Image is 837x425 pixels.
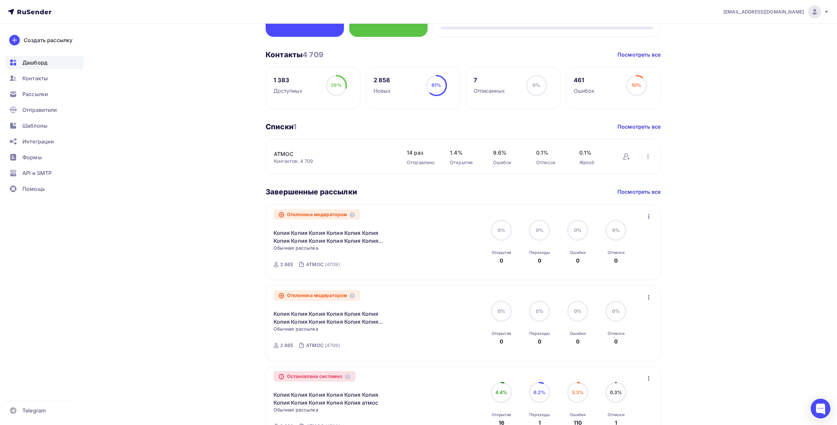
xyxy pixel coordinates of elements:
h3: Контакты [266,50,324,59]
a: Копия Копия Копия Копия Копия Копия Копия Копия Копия Копия Копия Копия атмос [274,310,386,326]
div: Отписки [608,412,624,417]
span: 3.3% [572,389,584,395]
div: 0 [538,337,541,345]
div: Переходы [529,331,550,336]
span: 0% [498,227,505,233]
div: 2 865 [280,342,293,349]
div: 0 [614,337,618,345]
span: 0% [498,308,505,314]
div: 0 [576,337,580,345]
span: API и SMTP [22,169,52,177]
div: Отписок [536,159,566,166]
div: Доступных [274,87,302,95]
div: 2 865 [280,261,293,268]
span: 0.1% [536,149,566,157]
div: Открытия [492,250,511,255]
span: Формы [22,153,42,161]
a: Посмотреть все [617,123,661,131]
div: Отправлено [407,159,437,166]
span: 0% [533,82,540,88]
div: Отписки [608,331,624,336]
div: АТМОС [306,261,324,268]
div: Жалоб [579,159,609,166]
span: Отправители [22,106,57,114]
a: Посмотреть все [617,51,661,59]
h3: Списки [266,122,297,131]
span: Шаблоны [22,122,47,130]
span: Помощь [22,185,45,193]
span: 1 [293,122,297,131]
div: 0 [500,337,503,345]
div: Открытия [492,412,511,417]
div: 1 383 [274,76,302,84]
div: Отписанных [474,87,505,95]
div: 7 [474,76,505,84]
div: 0 [576,257,580,264]
div: Ошибки [570,412,586,417]
div: Отклонена модератором [274,290,360,301]
div: 0 [614,257,618,264]
span: Обычная рассылка [274,326,318,332]
a: Дашборд [5,56,84,69]
div: Переходы [529,412,550,417]
a: Отправители [5,103,84,116]
span: Telegram [22,407,46,414]
span: 10% [632,82,641,88]
span: 61% [432,82,441,88]
span: 29% [331,82,341,88]
a: [EMAIL_ADDRESS][DOMAIN_NAME] [723,5,829,18]
span: Рассылки [22,90,48,98]
span: 4 709 [302,50,324,59]
a: Копия Копия Копия Копия Копия Копия Копия Копия Копия Копия Копия атмос [274,391,386,407]
a: Формы [5,151,84,164]
span: 0% [574,308,582,314]
div: Новых [374,87,391,95]
div: Отписки [608,250,624,255]
span: [EMAIL_ADDRESS][DOMAIN_NAME] [723,9,804,15]
div: Контактов: 4 709 [274,158,394,164]
span: Интеграции [22,137,54,145]
a: Посмотреть все [617,188,661,196]
span: 0.3% [610,389,622,395]
span: 1.4% [450,149,480,157]
a: Шаблоны [5,119,84,132]
div: Открытия [450,159,480,166]
div: (4709) [325,261,340,268]
div: 461 [574,76,595,84]
div: (4709) [325,342,340,349]
span: 0% [536,227,543,233]
a: АТМОС (4709) [305,259,341,270]
span: 0% [574,227,582,233]
span: 0% [612,227,620,233]
span: 0% [536,308,543,314]
div: Ошибок [493,159,523,166]
div: Остановлена системно [274,371,356,382]
a: Рассылки [5,87,84,101]
div: Переходы [529,250,550,255]
span: 9.6% [493,149,523,157]
span: 0% [612,308,620,314]
div: АТМОС [306,342,324,349]
h3: Завершенные рассылки [266,187,357,196]
div: 0 [500,257,503,264]
div: Ошибок [574,87,595,95]
a: Контакты [5,72,84,85]
div: 2 858 [374,76,391,84]
span: 0.1% [579,149,609,157]
a: АТМОС [274,150,386,158]
span: 14 раз [407,149,437,157]
span: Контакты [22,74,48,82]
div: Открытия [492,331,511,336]
a: АТМОС (4709) [305,340,341,351]
div: Отклонена модератором [274,209,360,220]
a: Копия Копия Копия Копия Копия Копия Копия Копия Копия Копия Копия Копия атмос [274,229,386,245]
div: Создать рассылку [24,36,72,44]
span: Дашборд [22,59,47,66]
span: Обычная рассылка [274,245,318,251]
div: Ошибки [570,250,586,255]
span: 4.4% [495,389,508,395]
span: Обычная рассылка [274,407,318,413]
span: 6.2% [534,389,546,395]
div: 0 [538,257,541,264]
div: Ошибки [570,331,586,336]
